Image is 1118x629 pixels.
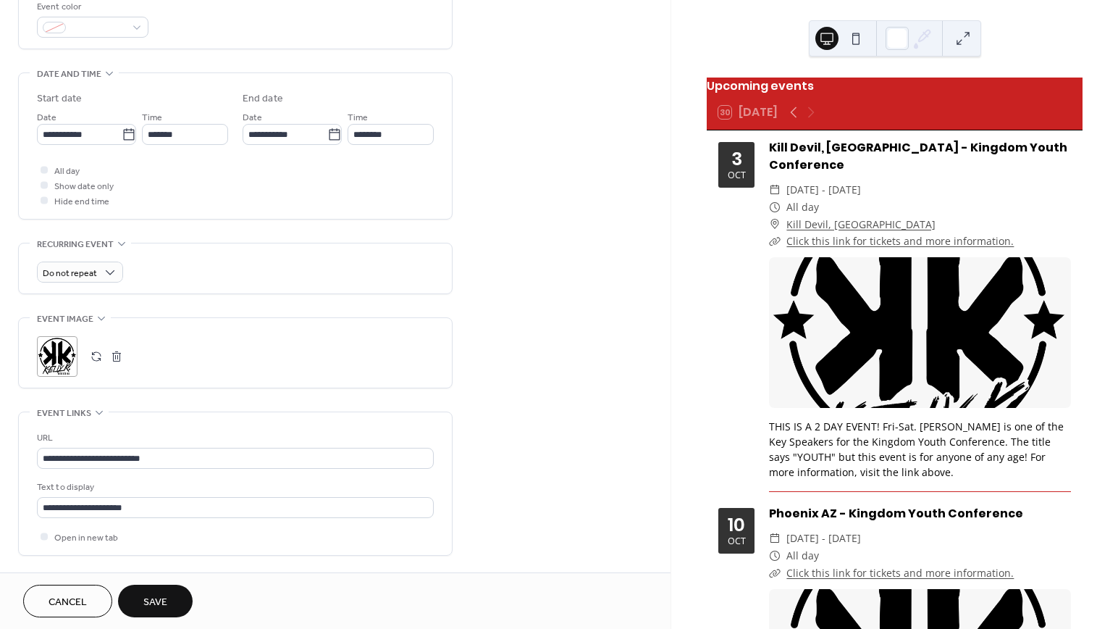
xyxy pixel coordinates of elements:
[731,150,742,168] div: 3
[348,110,368,125] span: Time
[786,234,1014,248] a: Click this link for tickets and more information.
[769,181,781,199] div: ​
[769,565,781,582] div: ​
[769,530,781,547] div: ​
[54,164,80,179] span: All day
[728,516,745,534] div: 10
[142,110,162,125] span: Time
[786,530,861,547] span: [DATE] - [DATE]
[769,233,781,250] div: ​
[769,216,781,233] div: ​
[118,585,193,617] button: Save
[37,406,91,421] span: Event links
[54,194,109,209] span: Hide end time
[243,110,262,125] span: Date
[37,237,114,252] span: Recurring event
[54,179,114,194] span: Show date only
[37,91,82,107] div: Start date
[37,67,101,82] span: Date and time
[37,430,431,446] div: URL
[37,110,56,125] span: Date
[786,547,819,565] span: All day
[786,216,936,233] a: Kill Devil, [GEOGRAPHIC_DATA]
[728,537,746,546] div: Oct
[769,505,1023,522] a: Phoenix AZ - Kingdom Youth Conference
[786,199,819,216] span: All day
[37,312,93,327] span: Event image
[769,547,781,565] div: ​
[728,171,746,180] div: Oct
[769,139,1067,173] a: Kill Devil, [GEOGRAPHIC_DATA] - Kingdom Youth Conference
[786,566,1014,580] a: Click this link for tickets and more information.
[769,199,781,216] div: ​
[54,530,118,546] span: Open in new tab
[37,336,77,377] div: ;
[707,78,1083,95] div: Upcoming events
[243,91,283,107] div: End date
[786,181,861,199] span: [DATE] - [DATE]
[143,595,167,610] span: Save
[37,480,431,495] div: Text to display
[49,595,87,610] span: Cancel
[43,265,97,282] span: Do not repeat
[769,419,1071,480] div: THIS IS A 2 DAY EVENT! Fri-Sat. [PERSON_NAME] is one of the Key Speakers for the Kingdom Youth Co...
[23,585,112,617] button: Cancel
